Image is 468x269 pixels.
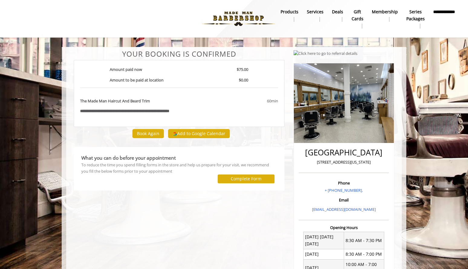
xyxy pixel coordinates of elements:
td: 8:30 AM - 7:00 PM [344,249,384,259]
td: 8:30 AM - 7:30 PM [344,232,384,249]
h3: Phone [300,181,387,185]
a: MembershipMembership [368,8,402,23]
b: Deals [332,8,343,15]
td: [DATE] [DATE] [DATE] [304,232,344,249]
div: 60min [218,98,278,104]
a: [EMAIL_ADDRESS][DOMAIN_NAME] [312,207,376,212]
a: DealsDeals [328,8,347,23]
b: Amount to be paid at location [110,77,164,83]
img: Made Man Barbershop logo [197,2,280,35]
a: Productsproducts [276,8,303,23]
b: $0.00 [239,77,248,83]
button: Add to Google Calendar [168,129,230,138]
b: What you can do before your appointment [81,154,176,161]
h3: Email [300,198,387,202]
b: Amount paid now [110,67,142,72]
b: products [281,8,298,15]
b: Services [307,8,323,15]
h3: Opening Hours [299,225,389,230]
a: + [PHONE_NUMBER]. [325,188,363,193]
a: Series packagesSeries packages [402,8,429,30]
td: [DATE] [304,249,344,259]
h2: [GEOGRAPHIC_DATA] [300,148,387,157]
p: [STREET_ADDRESS][US_STATE] [300,159,387,165]
img: Click here to go to referral details [294,50,357,57]
div: To reduce the time you spend filling forms in the store and help us prepare for your visit, we re... [81,162,277,174]
b: Membership [372,8,398,15]
label: Complete Form [231,176,262,181]
a: ServicesServices [303,8,328,23]
button: Complete Form [218,174,275,183]
b: gift cards [352,8,363,22]
b: Series packages [406,8,425,22]
center: Your Booking is confirmed [74,50,284,58]
b: $75.00 [237,67,248,72]
button: Book Again [132,129,164,138]
a: Gift cardsgift cards [347,8,368,30]
b: The Made Man Haircut And Beard Trim [80,98,150,104]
